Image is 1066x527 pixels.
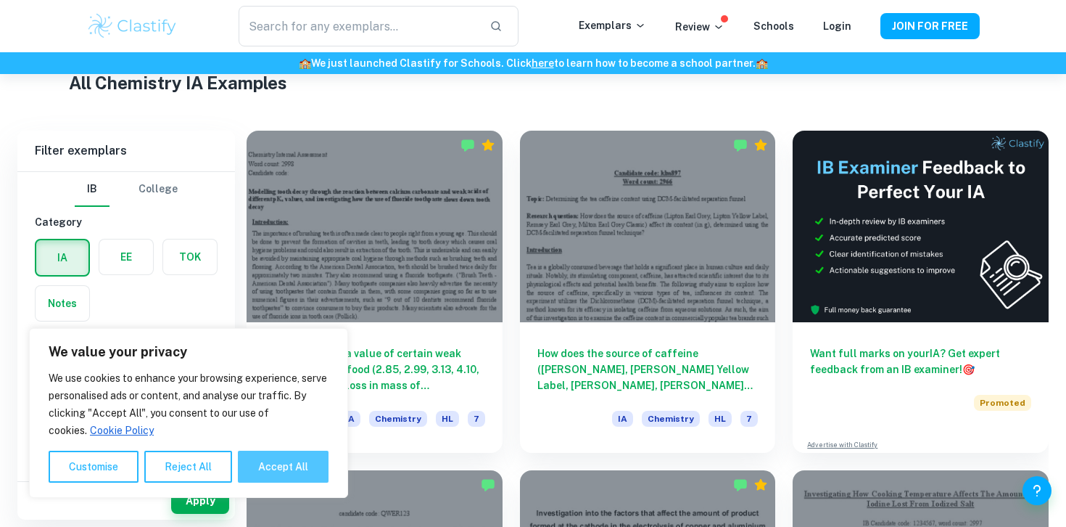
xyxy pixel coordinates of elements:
button: TOK [163,240,217,274]
a: Advertise with Clastify [807,440,877,450]
button: Reject All [144,451,232,483]
button: IA [36,240,88,275]
button: Accept All [238,451,329,483]
a: here [532,57,554,69]
span: 🎯 [962,364,975,375]
input: Search for any exemplars... [239,6,478,46]
p: We value your privacy [49,343,329,361]
button: IB [75,172,110,207]
button: Apply [171,488,229,514]
h6: We just launched Clastify for Schools. Click to learn how to become a school partner. [3,55,1063,71]
span: IA [339,411,360,427]
img: Marked [733,478,748,492]
div: Premium [481,138,495,152]
p: We use cookies to enhance your browsing experience, serve personalised ads or content, and analys... [49,369,329,439]
h6: Want full marks on your IA ? Get expert feedback from an IB examiner! [810,346,1031,377]
span: 7 [740,411,758,427]
h1: All Chemistry IA Examples [69,70,997,96]
a: Cookie Policy [89,424,154,437]
h6: Category [35,214,218,230]
span: Chemistry [369,411,427,427]
div: Premium [753,138,768,152]
img: Marked [481,478,495,492]
div: Premium [753,478,768,492]
span: 🏫 [756,57,768,69]
a: How does the source of caffeine ([PERSON_NAME], [PERSON_NAME] Yellow Label, [PERSON_NAME], [PERSO... [520,131,776,453]
span: IA [612,411,633,427]
img: Marked [460,138,475,152]
h6: How does the source of caffeine ([PERSON_NAME], [PERSON_NAME] Yellow Label, [PERSON_NAME], [PERSO... [537,346,759,393]
span: 🏫 [299,57,311,69]
span: Chemistry [642,411,700,427]
span: Promoted [974,395,1031,411]
span: HL [436,411,459,427]
div: Filter type choice [75,172,178,207]
button: Customise [49,451,139,483]
a: How does the pKa value of certain weak acids present in food (2.85, 2.99, 3.13, 4.10, 4.76) affec... [247,131,503,453]
button: Notes [36,286,89,321]
button: College [139,172,178,207]
a: Schools [753,20,794,32]
img: Marked [733,138,748,152]
button: Help and Feedback [1022,476,1051,505]
p: Review [675,19,724,35]
p: Exemplars [579,17,646,33]
h6: Filter exemplars [17,131,235,171]
span: 7 [468,411,485,427]
span: HL [708,411,732,427]
button: EE [99,240,153,274]
img: Thumbnail [793,131,1049,322]
h6: How does the pKa value of certain weak acids present in food (2.85, 2.99, 3.13, 4.10, 4.76) affec... [264,346,485,393]
img: Clastify logo [86,12,178,41]
a: Login [823,20,851,32]
a: Want full marks on yourIA? Get expert feedback from an IB examiner!PromotedAdvertise with Clastify [793,131,1049,453]
div: We value your privacy [29,328,348,498]
button: JOIN FOR FREE [880,13,980,39]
